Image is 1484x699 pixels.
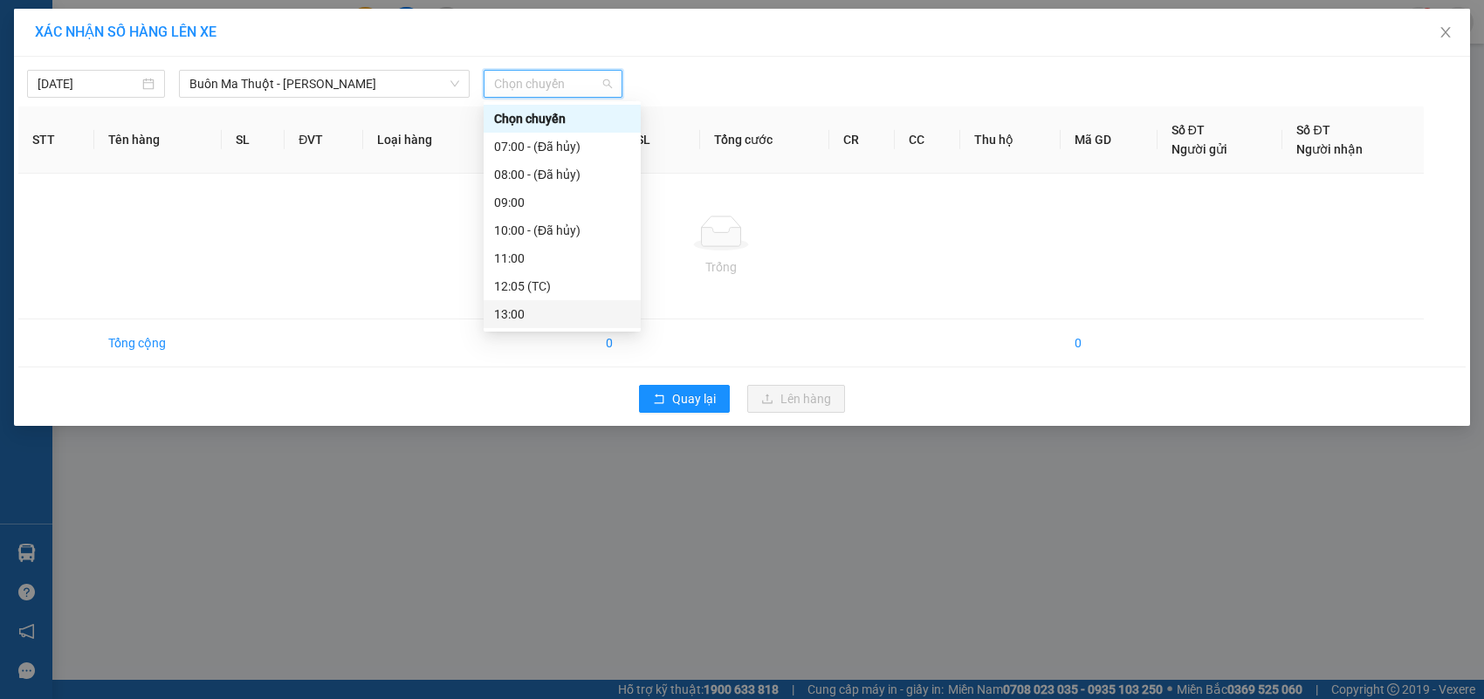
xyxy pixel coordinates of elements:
[285,106,363,174] th: ĐVT
[1061,106,1158,174] th: Mã GD
[484,105,641,133] div: Chọn chuyến
[639,385,730,413] button: rollbackQuay lại
[494,137,630,156] div: 07:00 - (Đã hủy)
[363,106,487,174] th: Loại hàng
[1171,123,1205,137] span: Số ĐT
[960,106,1061,174] th: Thu hộ
[494,305,630,324] div: 13:00
[1171,142,1227,156] span: Người gửi
[653,393,665,407] span: rollback
[494,277,630,296] div: 12:05 (TC)
[1421,9,1470,58] button: Close
[189,71,459,97] span: Buôn Ma Thuột - Đak Mil
[747,385,845,413] button: uploadLên hàng
[494,165,630,184] div: 08:00 - (Đã hủy)
[32,257,1410,277] div: Trống
[494,193,630,212] div: 09:00
[18,106,94,174] th: STT
[700,106,829,174] th: Tổng cước
[38,74,139,93] input: 12/10/2025
[1439,25,1453,39] span: close
[829,106,895,174] th: CR
[1296,142,1363,156] span: Người nhận
[895,106,960,174] th: CC
[592,106,700,174] th: Tổng SL
[450,79,460,89] span: down
[592,319,700,367] td: 0
[672,389,716,408] span: Quay lại
[1061,319,1158,367] td: 0
[35,24,216,40] span: XÁC NHẬN SỐ HÀNG LÊN XE
[494,109,630,128] div: Chọn chuyến
[94,106,223,174] th: Tên hàng
[222,106,285,174] th: SL
[494,221,630,240] div: 10:00 - (Đã hủy)
[1296,123,1329,137] span: Số ĐT
[494,249,630,268] div: 11:00
[94,319,223,367] td: Tổng cộng
[494,71,611,97] span: Chọn chuyến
